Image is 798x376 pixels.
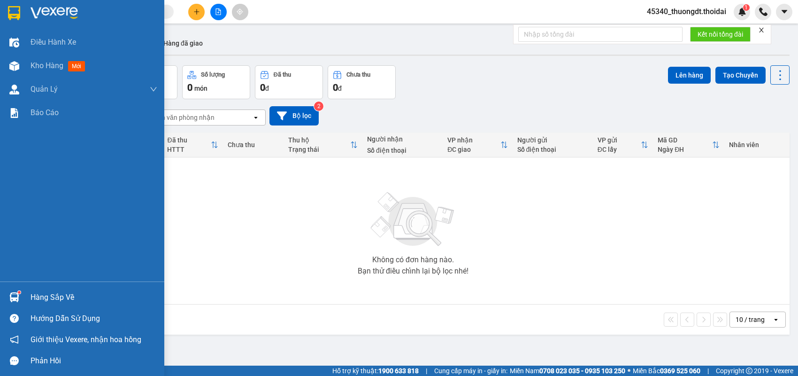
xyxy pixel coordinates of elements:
strong: 0369 525 060 [660,367,700,375]
div: Số lượng [201,71,225,78]
div: Mã GD [658,136,712,144]
div: Chưa thu [346,71,370,78]
img: phone-icon [759,8,767,16]
span: Hỗ trợ kỹ thuật: [332,366,419,376]
span: đ [265,85,269,92]
img: warehouse-icon [9,38,19,47]
th: Toggle SortBy [593,133,653,157]
span: 1 [744,4,748,11]
img: warehouse-icon [9,85,19,94]
div: VP nhận [447,136,500,144]
span: plus [193,8,200,15]
div: HTTT [167,146,211,153]
span: file-add [215,8,222,15]
span: down [150,86,157,93]
div: Bạn thử điều chỉnh lại bộ lọc nhé! [358,267,468,275]
th: Toggle SortBy [443,133,512,157]
span: close [758,27,765,33]
button: Kết nối tổng đài [690,27,751,42]
span: Miền Nam [510,366,625,376]
span: mới [68,61,85,71]
img: warehouse-icon [9,292,19,302]
span: copyright [746,368,752,374]
img: icon-new-feature [738,8,746,16]
span: Kho hàng [31,61,63,70]
button: Số lượng0món [182,65,250,99]
span: notification [10,335,19,344]
button: aim [232,4,248,20]
div: Ngày ĐH [658,146,712,153]
div: Đã thu [274,71,291,78]
div: VP gửi [598,136,641,144]
div: Không có đơn hàng nào. [372,256,454,264]
div: Chọn văn phòng nhận [150,113,215,122]
button: plus [188,4,205,20]
svg: open [772,316,780,323]
span: Điều hành xe [31,36,76,48]
th: Toggle SortBy [284,133,362,157]
div: Chưa thu [228,141,279,149]
div: 10 / trang [736,315,765,324]
span: message [10,356,19,365]
span: | [707,366,709,376]
th: Toggle SortBy [162,133,223,157]
input: Nhập số tổng đài [518,27,683,42]
button: caret-down [776,4,792,20]
div: Đã thu [167,136,211,144]
span: 45340_thuongdt.thoidai [639,6,734,17]
span: aim [237,8,243,15]
span: Kết nối tổng đài [698,29,743,39]
span: Giới thiệu Vexere, nhận hoa hồng [31,334,141,345]
th: Toggle SortBy [653,133,724,157]
sup: 1 [743,4,750,11]
div: Người gửi [517,136,588,144]
button: file-add [210,4,227,20]
div: Số điện thoại [367,147,438,154]
div: Người nhận [367,135,438,143]
span: món [194,85,207,92]
div: ĐC lấy [598,146,641,153]
span: ⚪️ [628,369,630,373]
span: 0 [260,82,265,93]
span: Miền Bắc [633,366,700,376]
img: solution-icon [9,108,19,118]
div: Phản hồi [31,354,157,368]
div: Thu hộ [288,136,350,144]
span: caret-down [780,8,789,16]
span: đ [338,85,342,92]
span: 0 [187,82,192,93]
span: Cung cấp máy in - giấy in: [434,366,507,376]
strong: 0708 023 035 - 0935 103 250 [539,367,625,375]
img: svg+xml;base64,PHN2ZyBjbGFzcz0ibGlzdC1wbHVnX19zdmciIHhtbG5zPSJodHRwOi8vd3d3LnczLm9yZy8yMDAwL3N2Zy... [366,187,460,252]
img: logo-vxr [8,6,20,20]
div: Trạng thái [288,146,350,153]
div: Hàng sắp về [31,290,157,305]
span: Quản Lý [31,83,58,95]
sup: 2 [314,102,323,111]
button: Lên hàng [668,67,711,84]
span: Báo cáo [31,107,59,118]
span: 0 [333,82,338,93]
span: question-circle [10,314,19,323]
button: Bộ lọc [269,106,319,125]
strong: 1900 633 818 [378,367,419,375]
div: Hướng dẫn sử dụng [31,312,157,326]
sup: 1 [18,291,21,294]
button: Đã thu0đ [255,65,323,99]
button: Hàng đã giao [156,32,210,55]
svg: open [252,114,260,121]
div: Nhân viên [729,141,785,149]
span: | [426,366,427,376]
button: Tạo Chuyến [715,67,766,84]
button: Chưa thu0đ [328,65,396,99]
img: warehouse-icon [9,61,19,71]
div: ĐC giao [447,146,500,153]
div: Số điện thoại [517,146,588,153]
